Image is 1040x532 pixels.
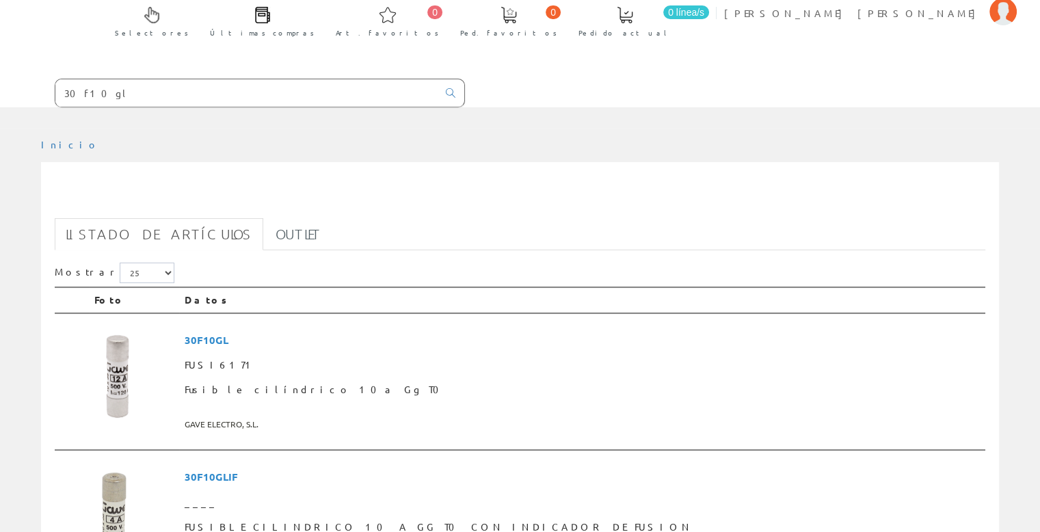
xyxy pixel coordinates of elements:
span: 0 [546,5,561,19]
span: 30F10GLIF [185,464,980,490]
label: Mostrar [55,263,174,283]
span: 0 línea/s [663,5,709,19]
a: Listado de artículos [55,218,263,250]
span: 30F10GL [185,328,980,353]
span: Fusible cilíndrico 10a Gg T0 [185,377,980,402]
a: Outlet [265,218,332,250]
span: Art. favoritos [336,26,439,40]
span: FUSI6171 [185,353,980,377]
span: Selectores [115,26,189,40]
span: Últimas compras [210,26,315,40]
select: Mostrar [120,263,174,283]
span: 0 [427,5,442,19]
span: ____ [185,490,980,515]
span: Ped. favoritos [460,26,557,40]
span: GAVE ELECTRO, S.L. [185,413,980,436]
img: Foto artículo Fusible cilíndrico 10a Gg T0 (69x150) [94,328,142,430]
a: Inicio [41,138,99,150]
input: Buscar ... [55,79,438,107]
h1: 30f10gl [55,184,985,211]
span: Pedido actual [578,26,671,40]
th: Datos [179,287,985,313]
th: Foto [89,287,179,313]
span: [PERSON_NAME] [PERSON_NAME] [724,6,983,20]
